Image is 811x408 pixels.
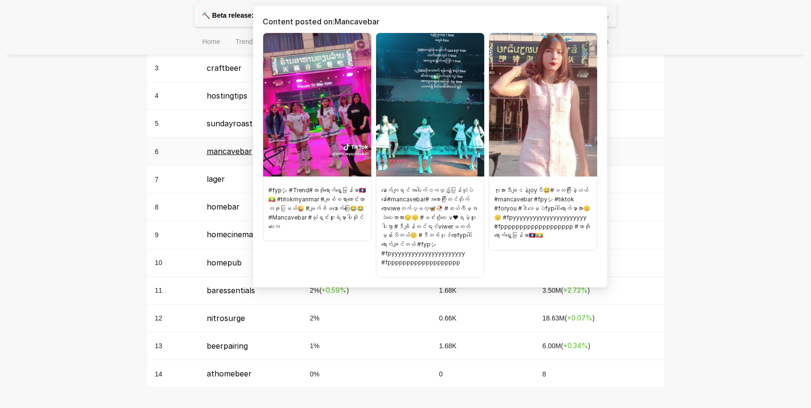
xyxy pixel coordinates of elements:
[489,33,597,176] img: image
[147,332,199,360] td: 13
[563,286,588,294] span: + 2.72 %
[439,287,457,294] span: 1.68K
[207,286,255,295] span: baressentials
[543,370,546,378] span: 8
[207,202,240,211] span: homebar
[147,138,199,165] td: 6
[235,38,262,45] span: Trending
[207,258,242,267] span: homepub
[376,33,484,176] img: image
[147,193,199,221] td: 8
[147,82,199,110] td: 4
[310,314,320,322] span: 2 %
[207,119,253,128] span: sundayroast
[567,314,592,322] span: + 0.07 %
[207,369,252,378] span: athomebeer
[543,314,595,322] span: 18.63M ( )
[543,287,590,294] span: 3.50M ( )
[322,286,346,294] span: + 0.59 %
[202,11,254,19] strong: 🔨 Beta release:
[310,342,320,350] span: 1 %
[263,17,379,26] span: Content posted on: Mancavebar
[494,186,592,240] span: ကုလားသီချငနဲ့joyပီ😅#ဗလကြီးနဲ့ဟယ် #mancavebar #fpyシ #tiktok #foryou #ငါသေမှပဲfypပေါ်ရောက်မှာလား😑😑 ...
[439,342,457,350] span: 1.68K
[310,287,349,294] span: 2 % ( )
[263,33,371,176] img: image
[147,305,199,332] td: 12
[207,313,245,323] span: nitrosurge
[207,230,253,239] span: homecinema
[202,38,220,45] span: Home
[194,4,616,27] p: you are currently experiencing the beta release of this platform. Work is ongoing and we encourage .
[147,165,199,193] td: 7
[207,146,252,156] span: mancavebar
[543,342,590,350] span: 6.00M ( )
[381,186,479,267] span: နောက်ကျရင်အပေါက်ဝကလှည့်ပြန်ယုံပဲနော်#mancavebar#အစောကြီးတင်လိုက်တော့viweတက်ပ့မလ့🦋🥀 #ဆယ်လီမှအသဲပေး...
[207,341,248,351] span: beerpairing
[310,370,320,378] span: 0 %
[147,249,199,277] td: 10
[207,174,225,184] span: lager
[207,91,247,100] span: hostingtips
[147,221,199,249] td: 9
[268,186,366,231] span: #fypシ #Trend#လာအိုရောက်ရွှေမြန်မာ🇱🇦🇲🇲 #titokmyanmar #ချစ်စရာကောင်းတာတခုပြမယ်😜 #မျက်စိမနောက်ကြေး😂😂...
[147,277,199,305] td: 11
[563,342,588,350] span: + 0.34 %
[147,55,199,82] td: 3
[147,110,199,138] td: 5
[439,314,457,322] span: 0.66K
[207,63,242,73] span: craftbeer
[439,370,443,378] span: 0
[147,360,199,388] td: 14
